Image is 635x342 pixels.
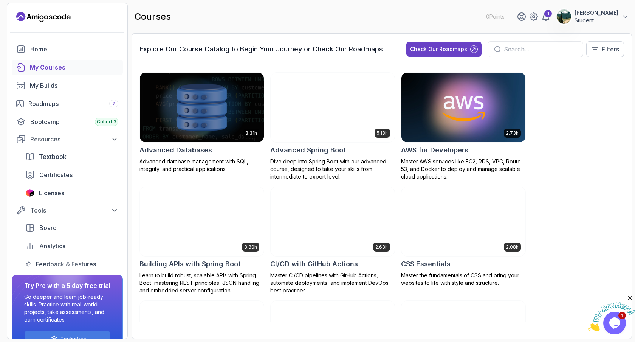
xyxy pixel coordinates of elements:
[139,44,383,54] h3: Explore Our Course Catalog to Begin Your Journey or Check Our Roadmaps
[486,13,505,20] p: 0 Points
[575,9,618,17] p: [PERSON_NAME]
[401,145,468,155] h2: AWS for Developers
[270,187,395,295] a: CI/CD with GitHub Actions card2.63hCI/CD with GitHub ActionsMaster CI/CD pipelines with GitHub Ac...
[30,135,118,144] div: Resources
[135,11,171,23] h2: courses
[139,187,264,295] a: Building APIs with Spring Boot card3.30hBuilding APIs with Spring BootLearn to build robust, scal...
[12,42,123,57] a: home
[401,259,451,269] h2: CSS Essentials
[375,244,388,250] p: 2.63h
[140,73,264,142] img: Advanced Databases card
[401,72,526,180] a: AWS for Developers card2.73hAWS for DevelopersMaster AWS services like EC2, RDS, VPC, Route 53, a...
[12,132,123,146] button: Resources
[506,244,519,250] p: 2.08h
[406,42,482,57] button: Check Our Roadmaps
[30,63,118,72] div: My Courses
[270,158,395,180] p: Dive deep into Spring Boot with our advanced course, designed to take your skills from intermedia...
[12,78,123,93] a: builds
[270,145,346,155] h2: Advanced Spring Boot
[410,45,467,53] div: Check Our Roadmaps
[244,244,257,250] p: 3.30h
[112,101,115,107] span: 7
[21,256,123,272] a: feedback
[377,130,388,136] p: 5.18h
[30,206,118,215] div: Tools
[139,158,264,173] p: Advanced database management with SQL, integrity, and practical applications
[21,220,123,235] a: board
[21,167,123,182] a: certificates
[506,130,519,136] p: 2.73h
[139,72,264,173] a: Advanced Databases card8.31hAdvanced DatabasesAdvanced database management with SQL, integrity, a...
[36,260,96,269] span: Feedback & Features
[268,71,398,144] img: Advanced Spring Boot card
[16,11,71,23] a: Landing page
[140,187,264,256] img: Building APIs with Spring Boot card
[39,170,73,179] span: Certificates
[30,81,118,90] div: My Builds
[401,187,526,287] a: CSS Essentials card2.08hCSS EssentialsMaster the fundamentals of CSS and bring your websites to l...
[556,9,629,24] button: user profile image[PERSON_NAME]Student
[245,130,257,136] p: 8.31h
[30,45,118,54] div: Home
[39,152,67,161] span: Textbook
[504,45,577,54] input: Search...
[271,187,395,256] img: CI/CD with GitHub Actions card
[401,272,526,287] p: Master the fundamentals of CSS and bring your websites to life with style and structure.
[401,158,526,180] p: Master AWS services like EC2, RDS, VPC, Route 53, and Docker to deploy and manage scalable cloud ...
[12,60,123,75] a: courses
[588,295,635,331] iframe: chat widget
[541,12,550,21] a: 1
[575,17,618,24] p: Student
[39,188,64,197] span: Licenses
[602,45,619,54] p: Filters
[39,241,65,250] span: Analytics
[24,293,110,323] p: Go deeper and learn job-ready skills. Practice with real-world projects, take assessments, and ea...
[139,272,264,294] p: Learn to build robust, scalable APIs with Spring Boot, mastering REST principles, JSON handling, ...
[270,259,358,269] h2: CI/CD with GitHub Actions
[21,238,123,253] a: analytics
[21,185,123,201] a: licenses
[21,149,123,164] a: textbook
[60,336,86,342] a: Try for free
[586,41,624,57] button: Filters
[97,119,116,125] span: Cohort 3
[28,99,118,108] div: Roadmaps
[12,204,123,217] button: Tools
[401,187,525,256] img: CSS Essentials card
[401,73,525,142] img: AWS for Developers card
[139,259,241,269] h2: Building APIs with Spring Boot
[39,223,57,232] span: Board
[12,96,123,111] a: roadmaps
[139,145,212,155] h2: Advanced Databases
[30,117,118,126] div: Bootcamp
[270,272,395,294] p: Master CI/CD pipelines with GitHub Actions, automate deployments, and implement DevOps best pract...
[557,9,571,24] img: user profile image
[544,10,552,17] div: 1
[25,189,34,197] img: jetbrains icon
[12,114,123,129] a: bootcamp
[270,72,395,180] a: Advanced Spring Boot card5.18hAdvanced Spring BootDive deep into Spring Boot with our advanced co...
